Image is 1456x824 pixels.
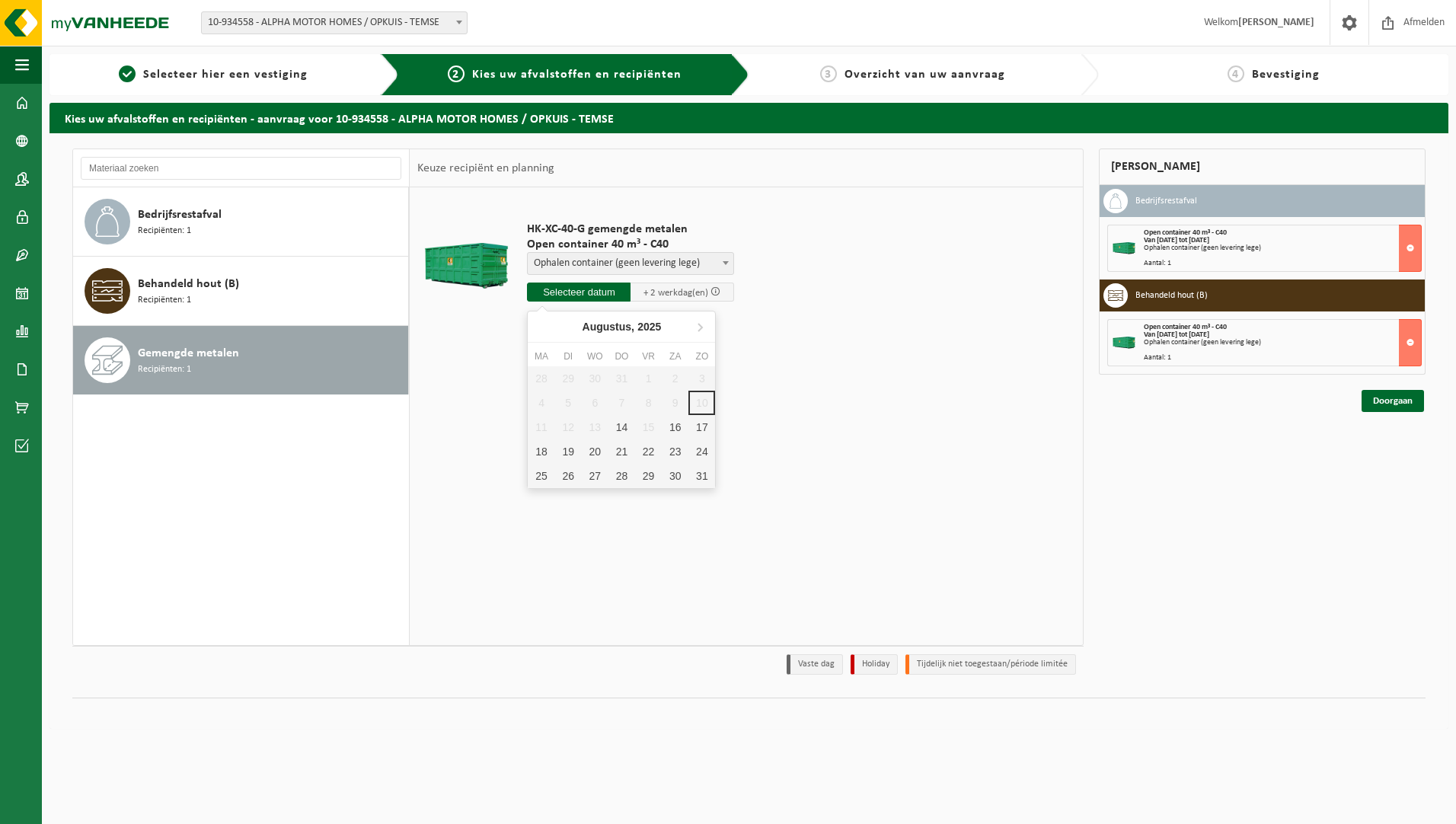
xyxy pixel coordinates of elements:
div: 24 [688,439,715,464]
div: 16 [662,415,688,439]
div: Augustus, [576,315,668,339]
span: Overzicht van uw aanvraag [845,69,1005,81]
div: 23 [662,439,688,464]
div: 22 [635,439,662,464]
a: Doorgaan [1362,390,1424,412]
div: 26 [555,464,582,488]
span: Behandeld hout (B) [138,275,239,293]
div: Keuze recipiënt en planning [410,149,562,187]
span: Selecteer hier een vestiging [143,69,308,81]
div: Ophalen container (geen levering lege) [1144,339,1421,347]
span: Recipiënten: 1 [138,224,191,238]
span: 4 [1228,65,1244,82]
div: 14 [608,415,635,439]
span: 3 [820,65,837,82]
span: Ophalen container (geen levering lege) [528,253,733,274]
h3: Behandeld hout (B) [1135,283,1208,308]
div: Aantal: 1 [1144,354,1421,362]
div: do [608,349,635,364]
div: 28 [608,464,635,488]
div: di [555,349,582,364]
span: Kies uw afvalstoffen en recipiënten [472,69,682,81]
strong: [PERSON_NAME] [1238,17,1314,28]
span: 10-934558 - ALPHA MOTOR HOMES / OPKUIS - TEMSE [202,12,467,34]
span: 2 [448,65,465,82]
span: Open container 40 m³ - C40 [1144,323,1227,331]
div: Aantal: 1 [1144,260,1421,267]
strong: Van [DATE] tot [DATE] [1144,331,1209,339]
span: 1 [119,65,136,82]
li: Tijdelijk niet toegestaan/période limitée [905,654,1076,675]
h3: Bedrijfsrestafval [1135,189,1197,213]
i: 2025 [637,321,661,332]
span: HK-XC-40-G gemengde metalen [527,222,734,237]
div: Ophalen container (geen levering lege) [1144,244,1421,252]
span: Gemengde metalen [138,344,239,362]
div: vr [635,349,662,364]
div: zo [688,349,715,364]
div: 21 [608,439,635,464]
div: 31 [688,464,715,488]
span: Ophalen container (geen levering lege) [527,252,734,275]
span: + 2 werkdag(en) [643,288,708,298]
span: 10-934558 - ALPHA MOTOR HOMES / OPKUIS - TEMSE [201,11,468,34]
button: Gemengde metalen Recipiënten: 1 [73,326,409,394]
span: Recipiënten: 1 [138,293,191,308]
span: Recipiënten: 1 [138,362,191,377]
div: 25 [528,464,554,488]
div: 17 [688,415,715,439]
div: 27 [582,464,608,488]
div: wo [582,349,608,364]
a: 1Selecteer hier een vestiging [57,65,369,84]
strong: Van [DATE] tot [DATE] [1144,236,1209,244]
div: 18 [528,439,554,464]
div: za [662,349,688,364]
span: Bedrijfsrestafval [138,206,222,224]
input: Selecteer datum [527,283,631,302]
span: Open container 40 m³ - C40 [527,237,734,252]
h2: Kies uw afvalstoffen en recipiënten - aanvraag voor 10-934558 - ALPHA MOTOR HOMES / OPKUIS - TEMSE [49,103,1448,133]
div: 19 [555,439,582,464]
span: Open container 40 m³ - C40 [1144,228,1227,237]
div: [PERSON_NAME] [1099,149,1426,185]
button: Behandeld hout (B) Recipiënten: 1 [73,257,409,326]
li: Holiday [851,654,898,675]
li: Vaste dag [787,654,843,675]
input: Materiaal zoeken [81,157,401,180]
button: Bedrijfsrestafval Recipiënten: 1 [73,187,409,257]
span: Bevestiging [1252,69,1320,81]
div: 20 [582,439,608,464]
div: 30 [662,464,688,488]
div: 29 [635,464,662,488]
div: ma [528,349,554,364]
